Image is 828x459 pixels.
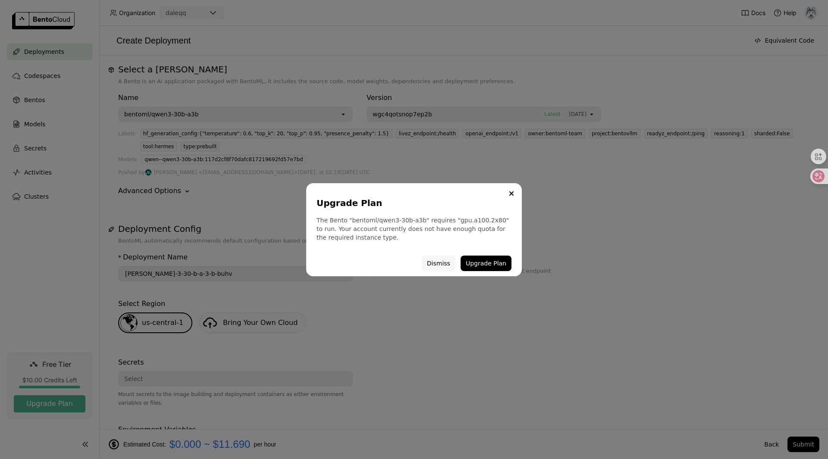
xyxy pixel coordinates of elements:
button: Upgrade Plan [461,256,511,271]
div: dialog [306,183,522,276]
div: The Bento "bentoml/qwen3-30b-a3b" requires "gpu.a100.2x80" to run. Your account currently does no... [317,216,511,242]
button: Dismiss [422,256,455,271]
button: Close [506,188,517,199]
div: Upgrade Plan [317,197,508,209]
